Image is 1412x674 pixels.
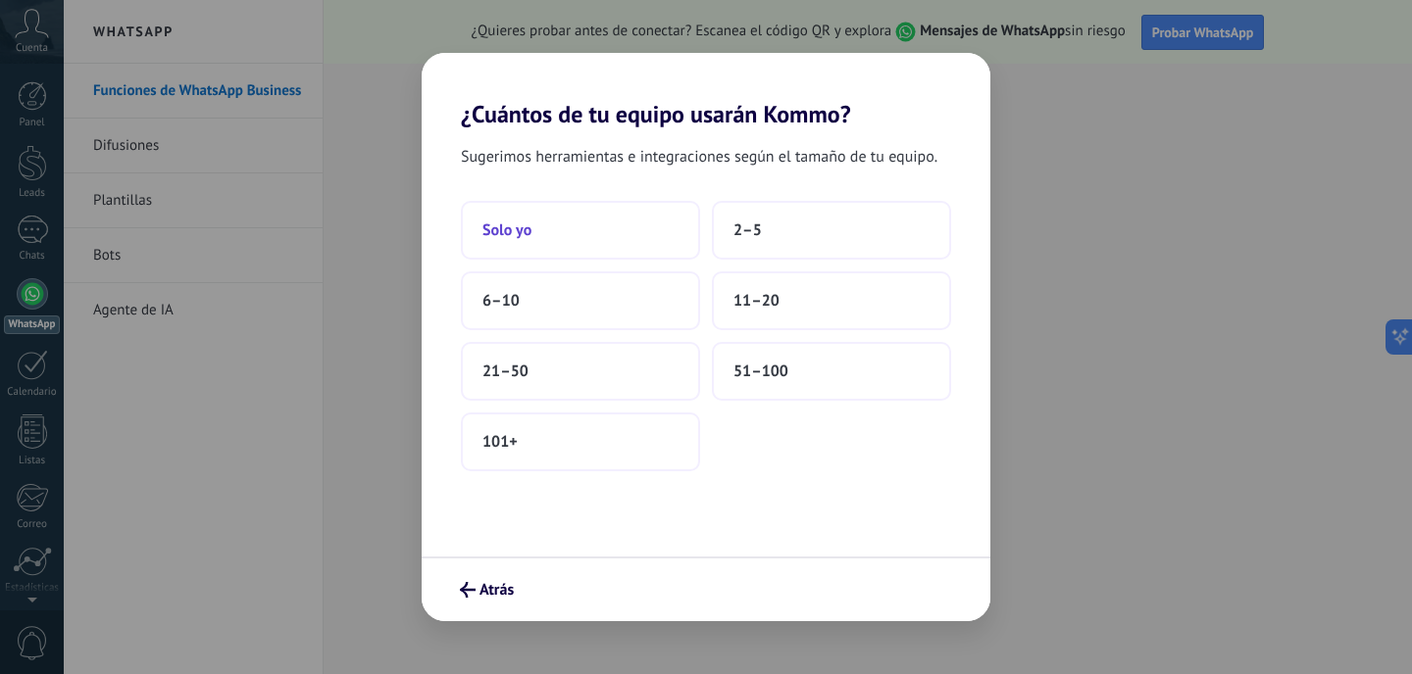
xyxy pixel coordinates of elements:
button: 21–50 [461,342,700,401]
button: 51–100 [712,342,951,401]
button: Atrás [451,573,523,606]
h2: ¿Cuántos de tu equipo usarán Kommo? [422,53,990,128]
span: 6–10 [482,291,520,311]
span: Atrás [479,583,514,597]
span: Sugerimos herramientas e integraciones según el tamaño de tu equipo. [461,144,937,169]
button: 11–20 [712,271,951,330]
button: 2–5 [712,201,951,260]
span: 2–5 [733,220,762,240]
button: Solo yo [461,201,700,260]
span: 51–100 [733,361,788,381]
span: 21–50 [482,361,529,381]
span: Solo yo [482,220,531,240]
button: 101+ [461,412,700,471]
span: 11–20 [733,291,780,311]
button: 6–10 [461,271,700,330]
span: 101+ [482,432,518,452]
